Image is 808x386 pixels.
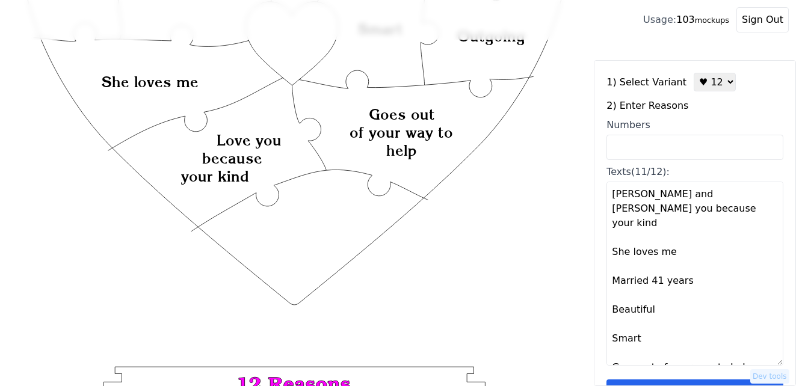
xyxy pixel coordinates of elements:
button: Sign Out [736,7,789,32]
div: Numbers [606,118,783,132]
text: of your way to [350,123,453,141]
text: Outgoing [457,27,525,45]
text: your kind [182,167,250,185]
text: Love you [217,131,282,149]
textarea: Texts(11/12): [606,182,783,366]
input: Numbers [606,135,783,160]
text: She loves me [101,73,199,91]
div: 103 [643,13,729,27]
button: Dev tools [750,369,789,384]
text: because [202,149,262,167]
small: mockups [695,16,729,25]
div: Texts [606,165,783,179]
label: 1) Select Variant [606,75,686,90]
span: Usage: [643,14,676,25]
text: help [386,141,417,159]
label: 2) Enter Reasons [606,99,783,113]
text: Goes out [369,105,435,123]
span: (11/12): [631,166,670,177]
